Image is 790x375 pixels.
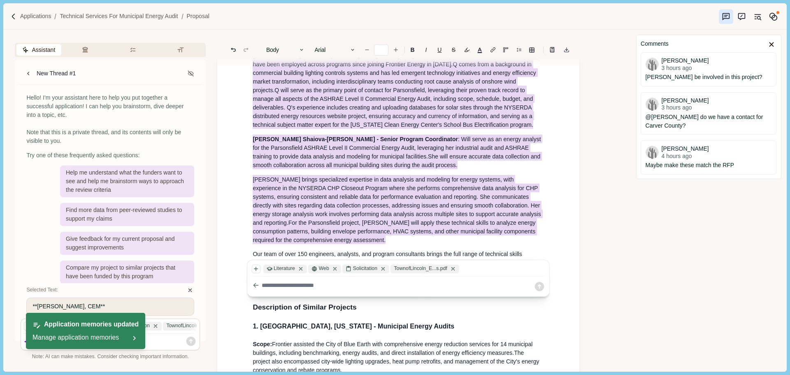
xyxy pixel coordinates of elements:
[253,135,458,143] span: [PERSON_NAME] Shaiova-[PERSON_NAME] - Senior Program Coordinator
[310,44,360,56] button: Arial
[546,44,558,56] button: Line height
[390,44,402,56] button: Increase font size
[513,44,525,56] button: Line height
[60,12,178,21] a: Technical Services for Municipal Energy Audit
[253,152,542,169] span: She will ensure accurate data collection and smooth collaboration across all municipal building s...
[60,261,194,284] div: Compare my project to similar projects that have been funded by this program
[60,165,194,197] div: Help me understand what the funders want to see and help me brainstorm ways to approach the revie...
[253,112,534,129] span: , and serving as a technical subject matter expert for the [US_STATE] Clean Energy Center's Schoo...
[500,44,511,56] button: Adjust margins
[662,153,709,159] span: 4 hours ago
[253,341,534,356] span: Frontier assisted the City of Blue Earth with comprehensive energy reduction services for 14 muni...
[178,13,187,20] img: Forward slash icon
[262,44,309,56] button: Body
[561,44,572,56] button: Export to docx
[646,113,772,130] p: @[PERSON_NAME] do we have a contact for Carver County?
[228,44,239,56] button: Undo
[646,73,772,82] p: [PERSON_NAME] be involved in this project?
[26,93,194,145] div: Hello! I'm your assistant here to help you put together a successful application! I can help you ...
[391,265,459,273] div: TownofLincoln_E...s.pdf
[253,349,541,373] span: The project also encompassed city-wide lighting upgrades, heat pump retrofits, and management of ...
[263,265,307,273] div: Literature
[33,319,139,330] div: Application memories updated
[253,341,272,347] span: Scope:
[253,60,537,94] span: Q comes from a background in commercial building lighting controls systems and has led emergent t...
[361,44,373,56] button: Decrease font size
[447,44,460,56] button: S
[187,12,209,21] a: Proposal
[60,203,194,226] div: Find more data from peer-reviewed studies to support my claims
[20,12,51,21] a: Applications
[641,40,669,50] div: Comments
[37,69,76,78] div: New Thread #1
[253,303,356,311] span: Description of Similar Projects
[433,44,446,56] button: U
[646,161,772,170] p: Maybe make these match the RFP
[33,333,139,343] div: Manage application memories
[487,44,499,56] button: Line height
[406,44,419,56] button: B
[526,44,537,56] button: Line height
[253,175,542,227] span: [PERSON_NAME] brings specialized expertise in data analysis and modeling for energy systems, with...
[10,13,17,20] img: Forward slash icon
[309,265,341,273] div: Web
[163,322,231,331] div: TownofLincoln_E...s.pdf
[662,65,709,71] span: 3 hours ago
[425,47,427,53] i: I
[253,218,537,244] span: For the Parsonsfield project, [PERSON_NAME] will apply these technical skills to analyze energy c...
[60,232,194,255] div: Give feedback for my current proposal and suggest improvements
[662,146,709,151] span: [PERSON_NAME]
[253,251,523,266] span: Our team of over 150 engineers, analysts, and program consultants brings the full range of techni...
[646,58,659,71] img: avatar
[662,58,709,63] span: [PERSON_NAME]
[51,13,60,20] img: Forward slash icon
[26,151,194,160] div: Try one of these frequently asked questions:
[662,105,709,110] span: 3 hours ago
[411,47,415,53] b: B
[646,98,659,111] img: avatar
[33,302,188,311] div: **[PERSON_NAME], CEM**
[26,286,58,294] span: Selected Text:
[253,86,534,120] span: Q will serve as the primary point of contact for Parsonsfield, leveraging their proven track reco...
[420,44,432,56] button: I
[662,98,709,103] span: [PERSON_NAME]
[452,47,455,53] s: S
[437,47,441,53] u: U
[32,46,55,54] span: Assistant
[253,135,542,161] span: : Will serve as an energy analyst for the Parsonsfield ASHRAE Level II Commercial Energy Audit, l...
[253,323,454,330] span: 1. [GEOGRAPHIC_DATA], [US_STATE] - Municipal Energy Audits
[343,265,390,273] div: Solicitation
[646,146,659,159] img: avatar
[240,44,252,56] button: Redo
